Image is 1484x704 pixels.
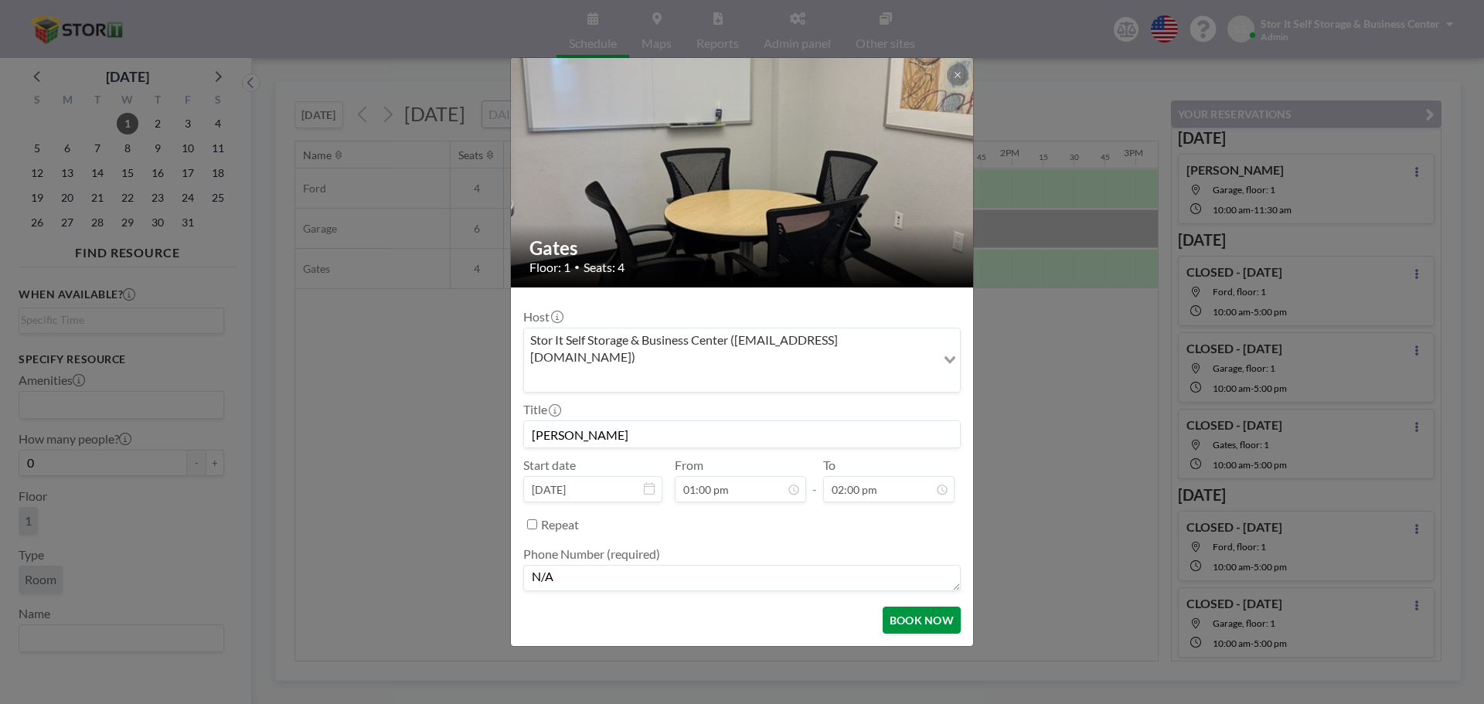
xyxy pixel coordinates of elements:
[524,328,960,393] div: Search for option
[529,260,570,275] span: Floor: 1
[523,402,560,417] label: Title
[524,421,960,447] input: Stor It Self Storage's reservation
[823,457,836,473] label: To
[526,369,934,389] input: Search for option
[584,260,625,275] span: Seats: 4
[574,261,580,273] span: •
[523,546,660,562] label: Phone Number (required)
[527,332,933,366] span: Stor It Self Storage & Business Center ([EMAIL_ADDRESS][DOMAIN_NAME])
[529,236,956,260] h2: Gates
[541,517,579,532] label: Repeat
[812,463,817,497] span: -
[675,457,703,473] label: From
[523,457,576,473] label: Start date
[523,309,562,325] label: Host
[883,607,961,634] button: BOOK NOW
